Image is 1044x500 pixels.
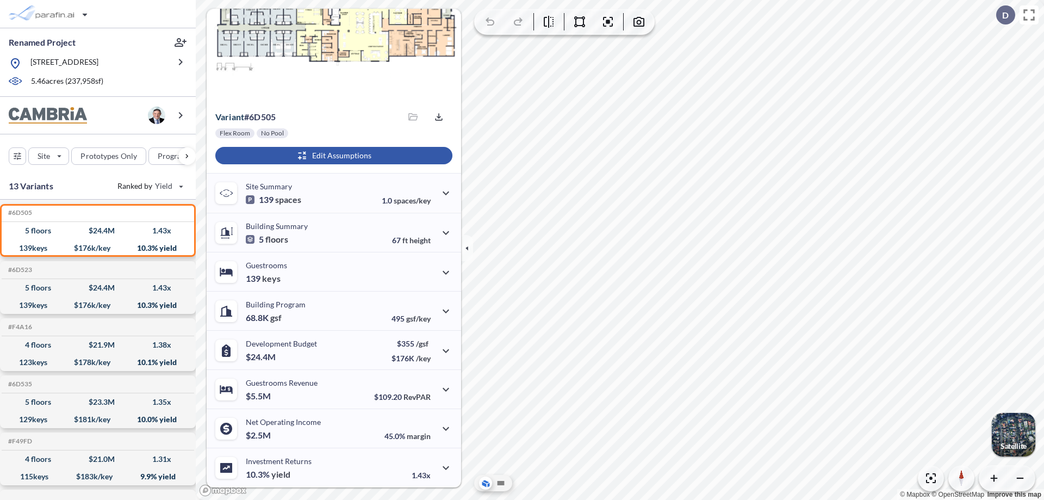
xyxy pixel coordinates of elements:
[215,147,452,164] button: Edit Assumptions
[409,236,431,245] span: height
[992,413,1035,456] img: Switcher Image
[246,261,287,270] p: Guestrooms
[416,339,428,348] span: /gsf
[6,209,32,217] h5: Click to copy the code
[80,151,137,162] p: Prototypes Only
[155,181,173,192] span: Yield
[407,431,431,441] span: margin
[6,380,32,388] h5: Click to copy the code
[246,221,308,231] p: Building Summary
[6,437,32,445] h5: Click to copy the code
[148,107,165,124] img: user logo
[479,477,492,490] button: Aerial View
[246,391,272,402] p: $5.5M
[406,314,431,323] span: gsf/key
[246,339,317,348] p: Development Budget
[412,471,431,480] p: 1.43x
[900,491,930,498] a: Mapbox
[246,182,292,191] p: Site Summary
[262,273,281,284] span: keys
[38,151,50,162] p: Site
[1002,10,1009,20] p: D
[215,112,276,122] p: # 6d505
[30,57,98,70] p: [STREET_ADDRESS]
[246,312,282,323] p: 68.8K
[9,180,53,193] p: 13 Variants
[270,312,282,323] span: gsf
[494,477,507,490] button: Site Plan
[71,147,146,165] button: Prototypes Only
[246,469,290,480] p: 10.3%
[374,392,431,402] p: $109.20
[246,300,306,309] p: Building Program
[391,354,431,363] p: $176K
[109,177,190,195] button: Ranked by Yield
[246,351,277,362] p: $24.4M
[261,129,284,138] p: No Pool
[403,392,431,402] span: RevPAR
[392,236,431,245] p: 67
[220,129,250,138] p: Flex Room
[265,234,288,245] span: floors
[275,194,301,205] span: spaces
[148,147,207,165] button: Program
[246,234,288,245] p: 5
[246,194,301,205] p: 139
[987,491,1041,498] a: Improve this map
[391,339,431,348] p: $355
[394,196,431,205] span: spaces/key
[391,314,431,323] p: 495
[416,354,431,363] span: /key
[931,491,984,498] a: OpenStreetMap
[271,469,290,480] span: yield
[992,413,1035,456] button: Switcher ImageSatellite
[158,151,188,162] p: Program
[246,273,281,284] p: 139
[199,484,247,497] a: Mapbox homepage
[402,236,408,245] span: ft
[6,266,32,274] h5: Click to copy the code
[9,107,87,124] img: BrandImage
[28,147,69,165] button: Site
[382,196,431,205] p: 1.0
[246,378,318,387] p: Guestrooms Revenue
[9,36,76,48] p: Renamed Project
[215,112,244,122] span: Variant
[31,76,103,88] p: 5.46 acres ( 237,958 sf)
[1000,442,1027,450] p: Satellite
[246,456,312,466] p: Investment Returns
[246,430,272,441] p: $2.5M
[246,417,321,427] p: Net Operating Income
[384,431,431,441] p: 45.0%
[6,323,32,331] h5: Click to copy the code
